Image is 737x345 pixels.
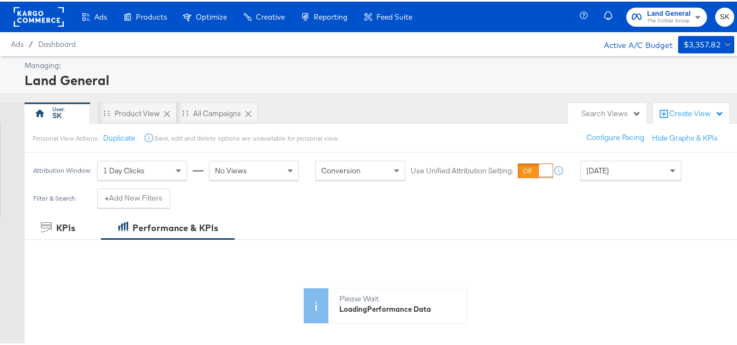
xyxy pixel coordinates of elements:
div: Drag to reorder tab [104,108,110,114]
div: Product View [115,107,160,117]
label: Use Unified Attribution Setting: [411,164,513,174]
button: Configure Pacing [579,126,652,146]
span: SK [720,9,730,22]
span: Products [136,11,167,20]
button: $3,357.82 [678,34,734,52]
div: Drag to reorder tab [182,108,188,114]
div: Managing: [25,59,732,69]
span: Land General [647,7,691,18]
span: Feed Suite [376,11,412,20]
button: Duplicate [103,131,135,142]
div: Create View [669,107,724,118]
div: Attribution Window: [33,165,92,173]
strong: + [105,191,109,202]
a: Dashboard [38,38,76,47]
span: The CoStar Group [647,15,691,24]
div: Land General [25,69,732,88]
span: Ads [94,11,107,20]
span: Optimize [196,11,227,20]
span: Ads [11,38,23,47]
div: Save, edit and delete options are unavailable for personal view. [154,132,338,141]
span: / [23,38,38,47]
button: SK [715,6,734,25]
div: Personal View Actions: [33,132,99,141]
span: [DATE] [586,164,609,174]
div: Filter & Search: [33,193,77,201]
div: All Campaigns [193,107,241,117]
div: Search Views [582,107,641,117]
button: +Add New Filters [97,187,170,207]
span: No Views [215,164,247,174]
div: Performance & KPIs [133,220,218,233]
div: KPIs [56,220,75,233]
div: Active A/C Budget [592,34,673,51]
span: 1 Day Clicks [103,164,145,174]
div: SK [52,109,62,119]
button: Hide Graphs & KPIs [652,131,718,142]
div: $3,357.82 [684,37,721,50]
span: Reporting [314,11,347,20]
span: Conversion [321,164,361,174]
span: Creative [256,11,285,20]
button: Land GeneralThe CoStar Group [626,6,707,25]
